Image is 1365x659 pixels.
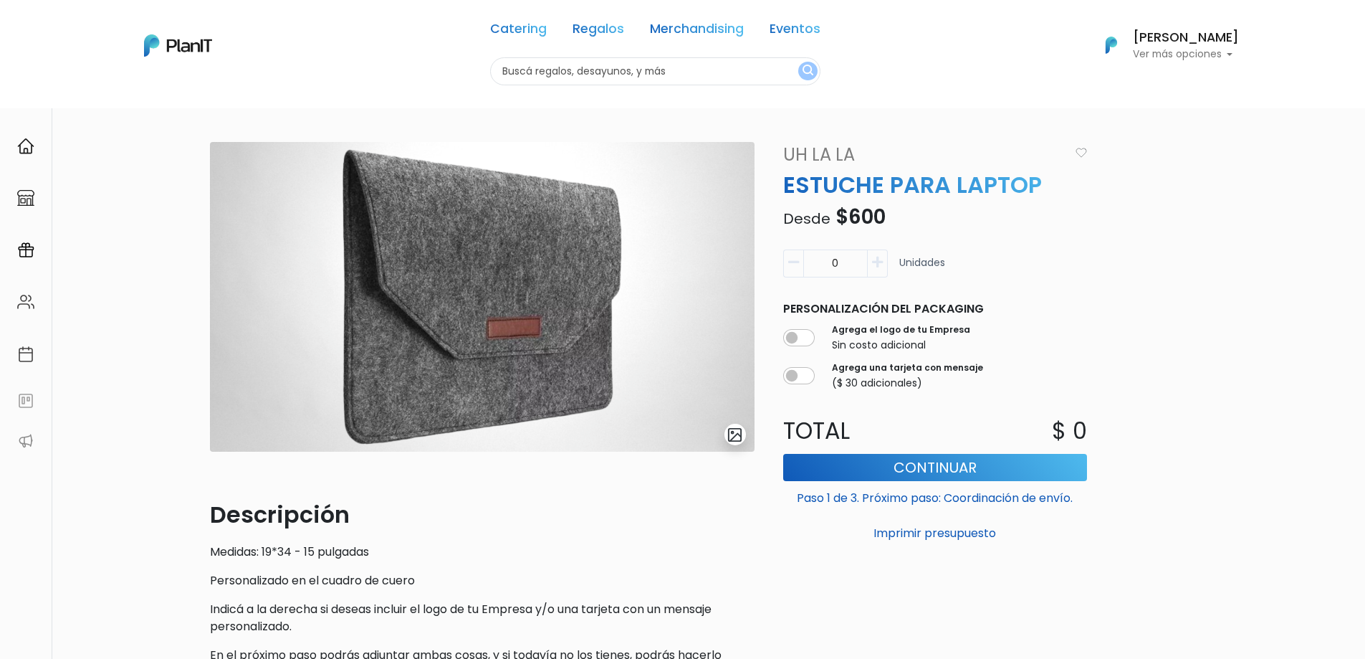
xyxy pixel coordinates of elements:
p: Sin costo adicional [832,338,970,353]
input: Buscá regalos, desayunos, y más [490,57,820,85]
button: Continuar [783,454,1087,481]
a: Eventos [770,23,820,40]
a: Catering [490,23,547,40]
p: Descripción [210,498,755,532]
p: Medidas: 19*34 - 15 pulgadas [210,544,755,561]
img: home-e721727adea9d79c4d83392d1f703f7f8bce08238fde08b1acbfd93340b81755.svg [17,138,34,155]
a: Uh La La [775,142,1069,168]
a: Regalos [573,23,624,40]
label: Agrega una tarjeta con mensaje [832,361,983,374]
a: Merchandising [650,23,744,40]
p: $ 0 [1052,414,1087,448]
p: Total [775,414,935,448]
p: Paso 1 de 3. Próximo paso: Coordinación de envío. [783,484,1087,507]
img: WhatsApp_Image_2023-09-06_at_19.29-PhotoRoom.png [210,142,755,452]
img: search_button-432b6d5273f82d61273b3651a40e1bd1b912527efae98b1b7a1b2c0702e16a8d.svg [803,65,813,78]
img: marketplace-4ceaa7011d94191e9ded77b95e3339b90024bf715f7c57f8cf31f2d8c509eaba.svg [17,189,34,207]
p: Unidades [899,255,945,283]
img: gallery-light [727,427,743,443]
img: calendar-87d922413cdce8b2cf7b7f5f62616a5cf9e4887200fb71536465627b3292af00.svg [17,346,34,363]
p: Personalizado en el cuadro de cuero [210,572,755,589]
p: ($ 30 adicionales) [832,376,983,391]
img: people-662611757002400ad9ed0e3c099ab2801c6687ba6c219adb57efc949bc21e19d.svg [17,293,34,310]
p: Ver más opciones [1133,49,1239,60]
img: heart_icon [1076,148,1087,158]
button: Imprimir presupuesto [783,521,1087,546]
p: ESTUCHE PARA LAPTOP [775,168,1096,202]
span: $600 [835,203,886,231]
img: PlanIt Logo [144,34,212,57]
img: campaigns-02234683943229c281be62815700db0a1741e53638e28bf9629b52c665b00959.svg [17,242,34,259]
img: PlanIt Logo [1096,29,1127,61]
h6: [PERSON_NAME] [1133,32,1239,44]
p: Personalización del packaging [783,300,1087,318]
p: Indicá a la derecha si deseas incluir el logo de tu Empresa y/o una tarjeta con un mensaje person... [210,601,755,635]
label: Agrega el logo de tu Empresa [832,323,970,336]
img: partners-52edf745621dab592f3b2c58e3bca9d71375a7ef29c3b500c9f145b62cc070d4.svg [17,432,34,450]
span: Desde [783,209,830,229]
button: PlanIt Logo [PERSON_NAME] Ver más opciones [1087,27,1239,64]
img: feedback-78b5a0c8f98aac82b08bfc38622c3050aee476f2c9584af64705fc4e61158814.svg [17,392,34,409]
